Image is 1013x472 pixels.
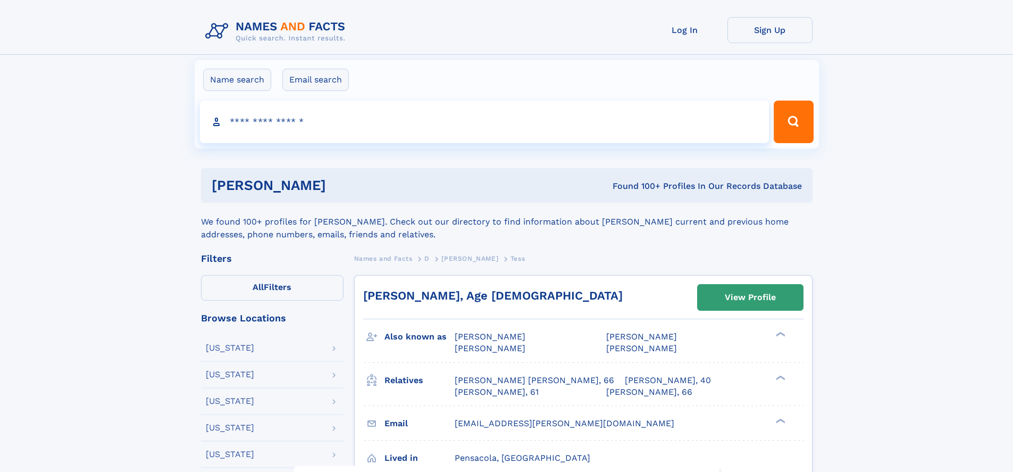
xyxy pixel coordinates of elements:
[455,453,590,463] span: Pensacola, [GEOGRAPHIC_DATA]
[773,374,786,381] div: ❯
[354,252,413,265] a: Names and Facts
[510,255,525,262] span: Tess
[212,179,470,192] h1: [PERSON_NAME]
[455,386,539,398] a: [PERSON_NAME], 61
[773,417,786,424] div: ❯
[200,101,769,143] input: search input
[201,275,344,301] label: Filters
[384,371,455,390] h3: Relatives
[455,418,674,428] span: [EMAIL_ADDRESS][PERSON_NAME][DOMAIN_NAME]
[203,69,271,91] label: Name search
[606,343,677,353] span: [PERSON_NAME]
[441,255,498,262] span: [PERSON_NAME]
[469,180,802,192] div: Found 100+ Profiles In Our Records Database
[201,203,813,241] div: We found 100+ profiles for [PERSON_NAME]. Check out our directory to find information about [PERS...
[201,17,354,46] img: Logo Names and Facts
[455,332,525,342] span: [PERSON_NAME]
[625,375,711,386] a: [PERSON_NAME], 40
[455,343,525,353] span: [PERSON_NAME]
[206,424,254,432] div: [US_STATE]
[727,17,813,43] a: Sign Up
[642,17,727,43] a: Log In
[384,449,455,467] h3: Lived in
[606,332,677,342] span: [PERSON_NAME]
[206,370,254,379] div: [US_STATE]
[282,69,349,91] label: Email search
[253,282,264,292] span: All
[698,285,803,310] a: View Profile
[606,386,692,398] a: [PERSON_NAME], 66
[206,397,254,405] div: [US_STATE]
[725,285,776,310] div: View Profile
[424,252,430,265] a: D
[363,289,623,302] a: [PERSON_NAME], Age [DEMOGRAPHIC_DATA]
[201,313,344,323] div: Browse Locations
[774,101,813,143] button: Search Button
[206,450,254,459] div: [US_STATE]
[384,328,455,346] h3: Also known as
[201,254,344,263] div: Filters
[455,375,614,386] a: [PERSON_NAME] [PERSON_NAME], 66
[441,252,498,265] a: [PERSON_NAME]
[773,331,786,338] div: ❯
[384,415,455,433] h3: Email
[206,344,254,352] div: [US_STATE]
[424,255,430,262] span: D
